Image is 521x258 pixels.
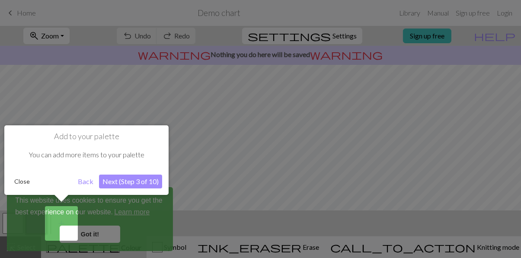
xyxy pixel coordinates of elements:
[11,132,162,141] h1: Add to your palette
[4,125,169,195] div: Add to your palette
[11,141,162,168] div: You can add more items to your palette
[99,175,162,188] button: Next (Step 3 of 10)
[11,175,33,188] button: Close
[74,175,97,188] button: Back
